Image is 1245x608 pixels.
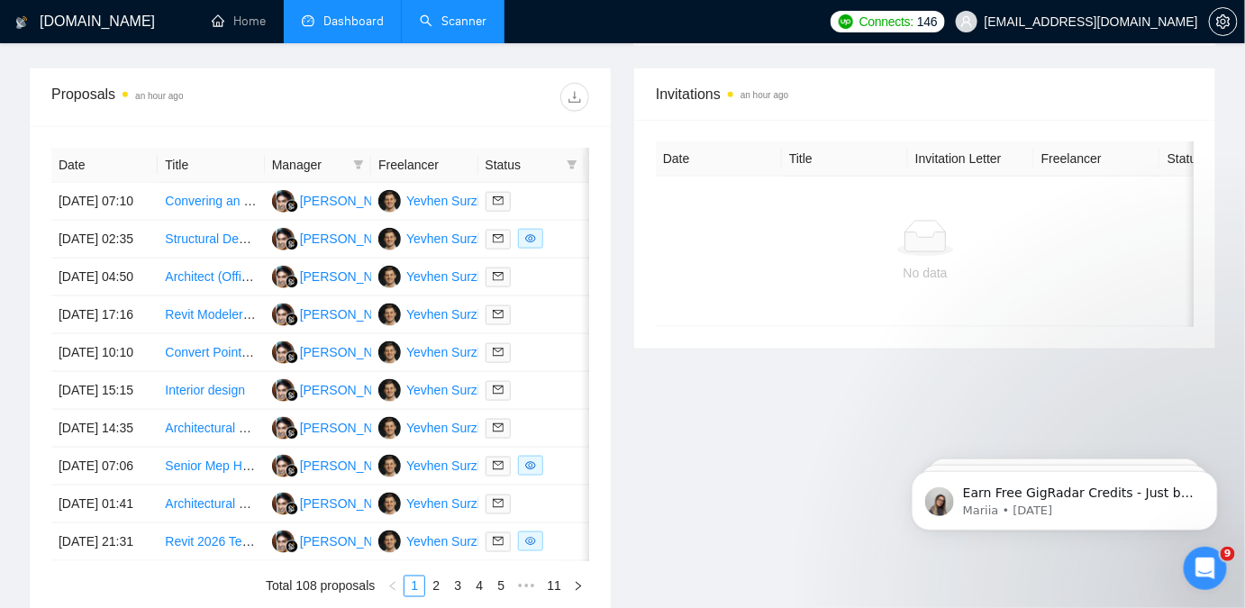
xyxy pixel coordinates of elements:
td: Revit Modeler with Division 10 Interior Specialties Experience [158,296,264,334]
span: user [960,15,973,28]
img: AP [272,228,295,250]
button: right [568,576,589,597]
div: Yevhen Surzhan [406,418,498,438]
img: AP [272,417,295,440]
td: [DATE] 07:10 [51,183,158,221]
img: AP [272,455,295,477]
a: YSYevhen Surzhan [378,231,498,245]
td: Convering an LAS format data point cloud to 3D model [158,183,264,221]
th: Freelancer [371,148,477,183]
img: upwork-logo.png [839,14,853,29]
a: 11 [541,576,567,596]
a: Convert Point-Cloud Data to Revit/DWG Formats [165,345,439,359]
span: mail [493,460,504,471]
a: AP[PERSON_NAME] [272,193,404,207]
li: 4 [468,576,490,597]
a: 2 [426,576,446,596]
img: YS [378,341,401,364]
button: left [382,576,404,597]
span: 146 [917,12,937,32]
div: [PERSON_NAME] [300,418,404,438]
img: YS [378,379,401,402]
img: AP [272,341,295,364]
img: gigradar-bm.png [286,427,298,440]
img: AP [272,531,295,553]
th: Manager [265,148,371,183]
img: YS [378,493,401,515]
div: [PERSON_NAME] [300,304,404,324]
span: Connects: [859,12,913,32]
a: 3 [448,576,468,596]
div: Yevhen Surzhan [406,380,498,400]
li: 2 [425,576,447,597]
img: gigradar-bm.png [286,351,298,364]
div: Yevhen Surzhan [406,342,498,362]
a: Architect (Office Renovation) [165,269,326,284]
li: 5 [490,576,512,597]
img: AP [272,493,295,515]
div: Yevhen Surzhan [406,531,498,551]
td: Architect (Office Renovation) [158,259,264,296]
a: searchScanner [420,14,486,29]
span: 9 [1221,547,1235,561]
td: [DATE] 17:16 [51,296,158,334]
span: eye [525,536,536,547]
a: AP[PERSON_NAME] [272,306,404,321]
div: Yevhen Surzhan [406,267,498,286]
td: Senior Mep HVAC Revit design engineer [158,448,264,485]
a: YSYevhen Surzhan [378,495,498,510]
button: download [560,83,589,112]
a: YSYevhen Surzhan [378,382,498,396]
img: gigradar-bm.png [286,540,298,553]
td: Architectural Drafter with 3+ Years of US Project Experience (Remote) [158,410,264,448]
a: YSYevhen Surzhan [378,458,498,472]
td: Revit 2026 Technician Needed for Interior Design Template Update [158,523,264,561]
span: eye [525,460,536,471]
span: mail [493,385,504,395]
a: AP[PERSON_NAME] [272,533,404,548]
a: homeHome [212,14,266,29]
img: gigradar-bm.png [286,200,298,213]
div: [PERSON_NAME] [300,342,404,362]
img: gigradar-bm.png [286,276,298,288]
th: Date [656,141,782,177]
a: YSYevhen Surzhan [378,420,498,434]
span: mail [493,195,504,206]
div: [PERSON_NAME] [300,456,404,476]
th: Freelancer [1034,141,1160,177]
a: AP[PERSON_NAME] [272,268,404,283]
a: 1 [404,576,424,596]
span: mail [493,536,504,547]
iframe: Intercom live chat [1184,547,1227,590]
span: right [573,581,584,592]
a: Revit 2026 Technician Needed for Interior Design Template Update [165,534,538,549]
a: Architectural Drafter with 3+ Years of US Project Experience (Remote) [165,421,557,435]
time: an hour ago [741,90,788,100]
span: filter [563,151,581,178]
a: YSYevhen Surzhan [378,306,498,321]
td: Interior design [158,372,264,410]
td: Structural Design of Home [158,221,264,259]
a: Senior Mep HVAC Revit design engineer [165,458,393,473]
div: [PERSON_NAME] [300,531,404,551]
span: ••• [512,576,541,597]
img: AP [272,266,295,288]
a: 5 [491,576,511,596]
li: 1 [404,576,425,597]
th: Title [782,141,908,177]
td: [DATE] 01:41 [51,485,158,523]
div: [PERSON_NAME] [300,229,404,249]
span: dashboard [302,14,314,27]
img: YS [378,417,401,440]
span: mail [493,233,504,244]
span: setting [1210,14,1237,29]
a: AP[PERSON_NAME] [272,495,404,510]
img: gigradar-bm.png [286,465,298,477]
div: Yevhen Surzhan [406,494,498,513]
a: AP[PERSON_NAME] [272,231,404,245]
th: Title [158,148,264,183]
span: mail [493,309,504,320]
td: Convert Point-Cloud Data to Revit/DWG Formats [158,334,264,372]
